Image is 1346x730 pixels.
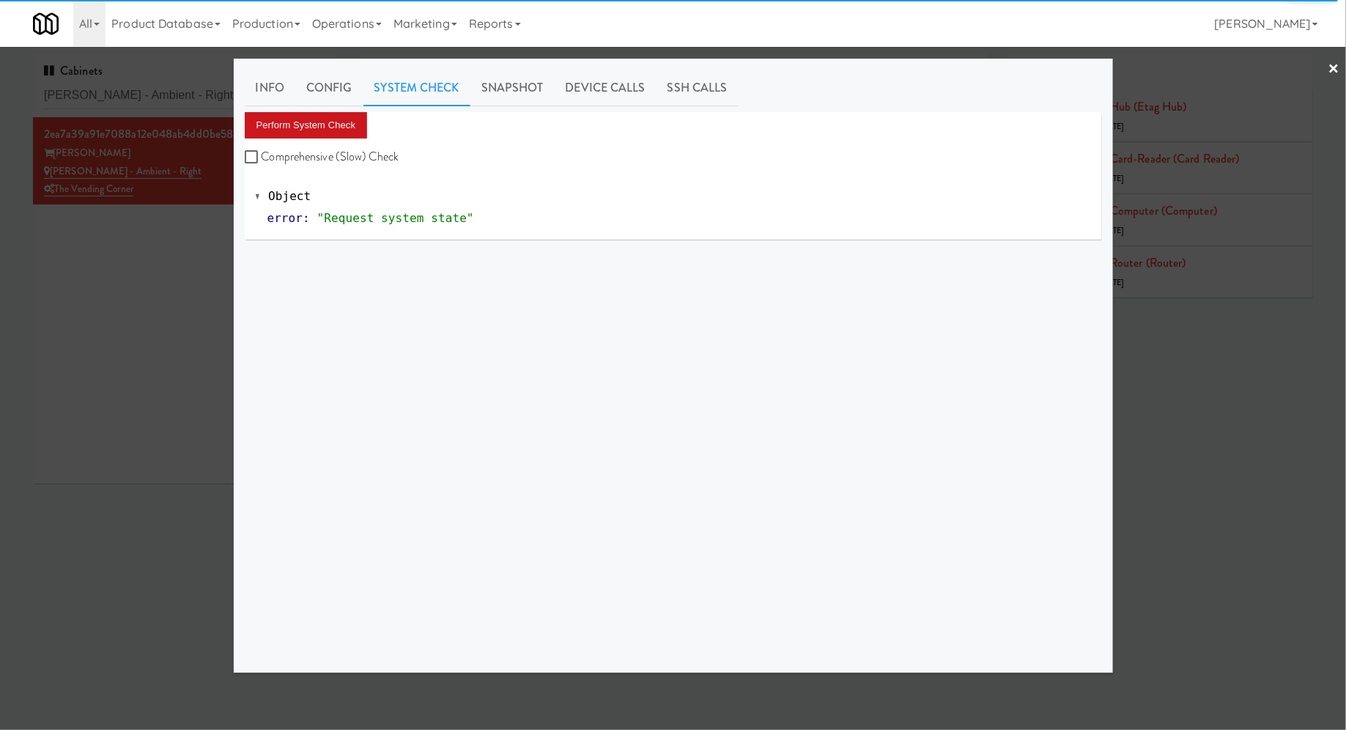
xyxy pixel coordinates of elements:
[555,70,657,106] a: Device Calls
[295,70,363,106] a: Config
[363,70,470,106] a: System Check
[317,211,474,225] span: "Request system state"
[245,146,399,168] label: Comprehensive (Slow) Check
[303,211,310,225] span: :
[245,70,295,106] a: Info
[267,211,303,225] span: error
[1328,47,1340,92] a: ×
[470,70,555,106] a: Snapshot
[657,70,739,106] a: SSH Calls
[33,11,59,37] img: Micromart
[245,112,368,139] button: Perform System Check
[245,152,262,163] input: Comprehensive (Slow) Check
[268,189,311,203] span: Object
